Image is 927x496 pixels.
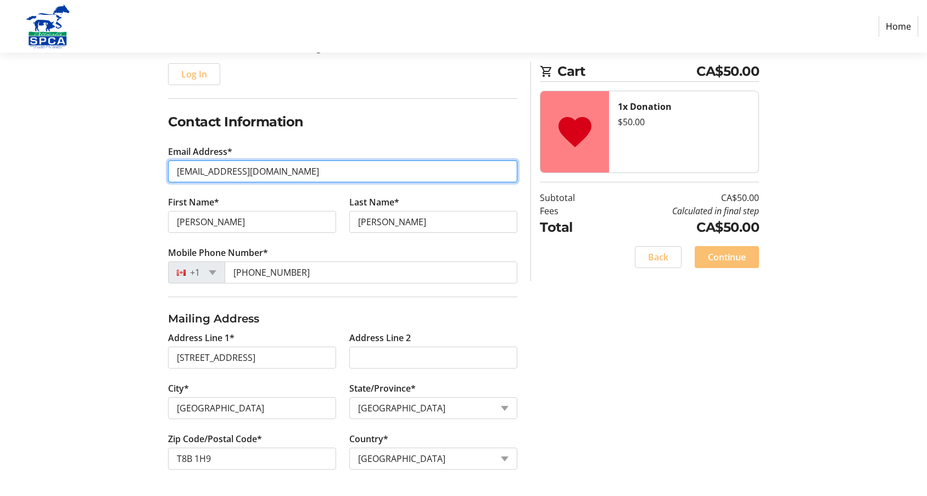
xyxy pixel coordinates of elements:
input: Zip or Postal Code [168,448,336,470]
label: Last Name* [349,196,399,209]
span: Continue [708,250,746,264]
span: Cart [557,62,696,81]
td: Calculated in final step [603,204,759,218]
div: $50.00 [618,115,750,129]
span: Back [648,250,668,264]
input: City [168,397,336,419]
td: Fees [540,204,603,218]
span: Log In [181,68,207,81]
label: First Name* [168,196,219,209]
input: (506) 234-5678 [225,261,517,283]
td: CA$50.00 [603,191,759,204]
strong: 1x Donation [618,101,672,113]
h2: Contact Information [168,112,517,132]
td: Subtotal [540,191,603,204]
label: Country* [349,432,388,445]
label: Mobile Phone Number* [168,246,268,259]
button: Continue [695,246,759,268]
label: State/Province* [349,382,416,395]
label: Address Line 1* [168,331,234,344]
input: Address [168,347,336,369]
h3: Mailing Address [168,310,517,327]
label: Email Address* [168,145,232,158]
label: City* [168,382,189,395]
td: CA$50.00 [603,218,759,237]
span: CA$50.00 [696,62,759,81]
img: Alberta SPCA's Logo [9,4,87,48]
td: Total [540,218,603,237]
button: Log In [168,63,220,85]
button: Back [635,246,682,268]
label: Address Line 2 [349,331,411,344]
label: Zip Code/Postal Code* [168,432,262,445]
a: Home [879,16,918,37]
